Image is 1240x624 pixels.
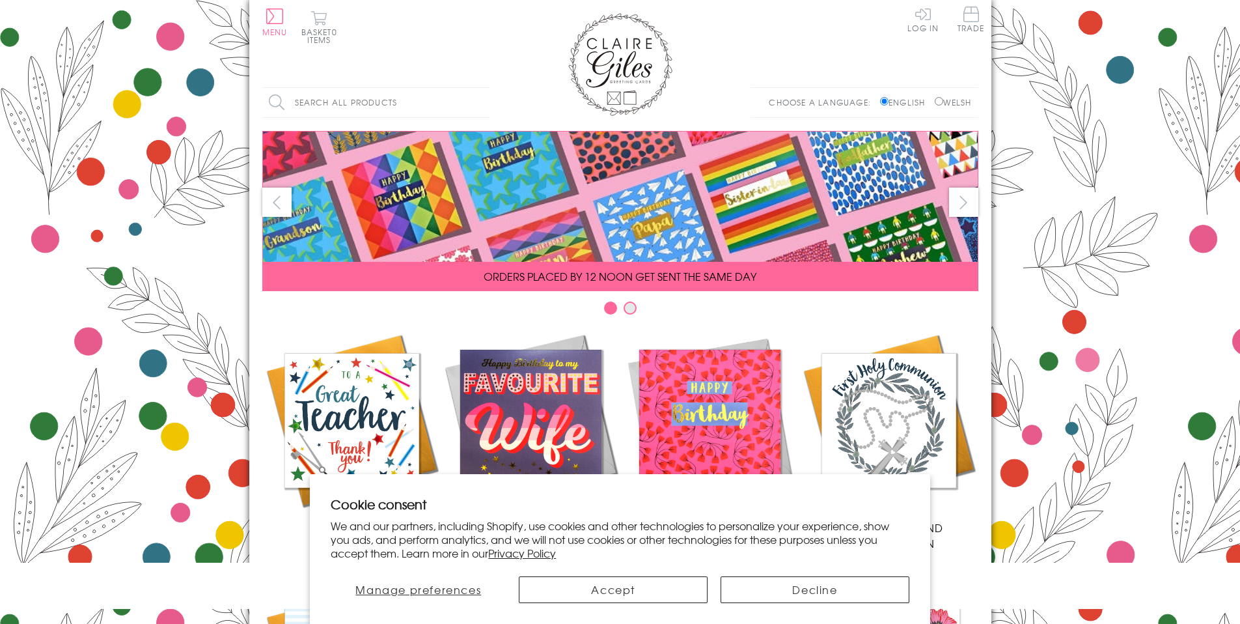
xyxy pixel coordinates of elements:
[935,97,943,106] input: Welsh
[488,545,556,561] a: Privacy Policy
[620,331,799,535] a: Birthdays
[799,331,978,551] a: Communion and Confirmation
[721,576,909,603] button: Decline
[262,26,288,38] span: Menu
[568,13,672,116] img: Claire Giles Greetings Cards
[880,97,889,106] input: English
[301,10,337,44] button: Basket0 items
[331,576,506,603] button: Manage preferences
[604,302,617,315] button: Carousel Page 1 (Current Slide)
[624,302,637,315] button: Carousel Page 2
[769,96,877,108] p: Choose a language:
[441,331,620,535] a: New Releases
[519,576,708,603] button: Accept
[880,96,931,108] label: English
[262,331,441,535] a: Academic
[958,7,985,32] span: Trade
[935,96,972,108] label: Welsh
[331,519,909,560] p: We and our partners, including Shopify, use cookies and other technologies to personalize your ex...
[331,495,909,513] h2: Cookie consent
[307,26,337,46] span: 0 items
[958,7,985,35] a: Trade
[355,582,481,597] span: Manage preferences
[262,301,978,321] div: Carousel Pagination
[477,88,490,117] input: Search
[262,88,490,117] input: Search all products
[949,188,978,217] button: next
[484,268,756,284] span: ORDERS PLACED BY 12 NOON GET SENT THE SAME DAY
[262,8,288,36] button: Menu
[907,7,939,32] a: Log In
[262,188,292,217] button: prev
